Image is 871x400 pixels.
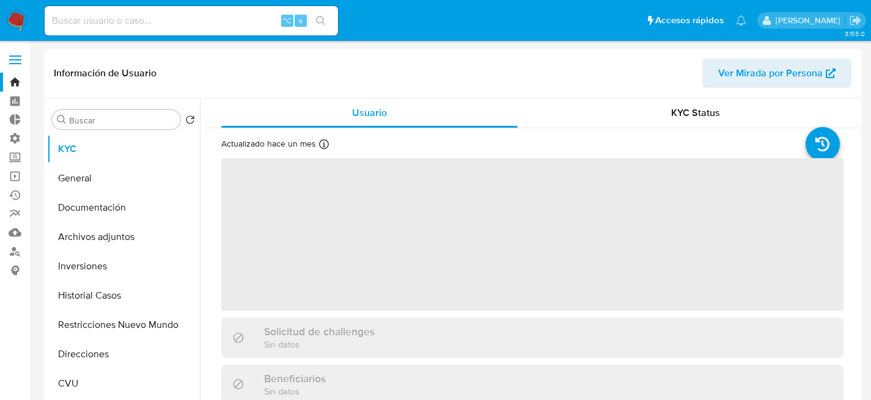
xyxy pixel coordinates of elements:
p: Actualizado hace un mes [221,138,316,150]
a: Notificaciones [736,15,746,26]
button: General [47,164,200,193]
button: KYC [47,134,200,164]
span: s [299,15,303,26]
span: KYC Status [671,106,720,120]
span: Accesos rápidos [655,14,724,27]
p: Sin datos [264,385,326,397]
h3: Solicitud de challenges [264,325,375,338]
a: Salir [849,14,862,27]
h3: Beneficiarios [264,372,326,385]
span: Ver Mirada por Persona [718,59,823,88]
button: Direcciones [47,340,200,369]
button: Buscar [57,115,67,125]
button: Volver al orden por defecto [185,115,195,128]
button: Historial Casos [47,281,200,310]
p: facundo.marin@mercadolibre.com [776,15,845,26]
button: Archivos adjuntos [47,222,200,252]
p: Sin datos [264,338,375,350]
button: Ver Mirada por Persona [702,59,851,88]
button: Documentación [47,193,200,222]
button: Restricciones Nuevo Mundo [47,310,200,340]
h1: Información de Usuario [54,67,156,79]
button: Inversiones [47,252,200,281]
button: search-icon [308,12,333,29]
input: Buscar [69,115,175,126]
input: Buscar usuario o caso... [45,13,338,29]
span: ‌ [221,158,843,311]
button: CVU [47,369,200,398]
span: Usuario [352,106,387,120]
span: ⌥ [282,15,292,26]
div: Solicitud de challengesSin datos [221,318,843,357]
